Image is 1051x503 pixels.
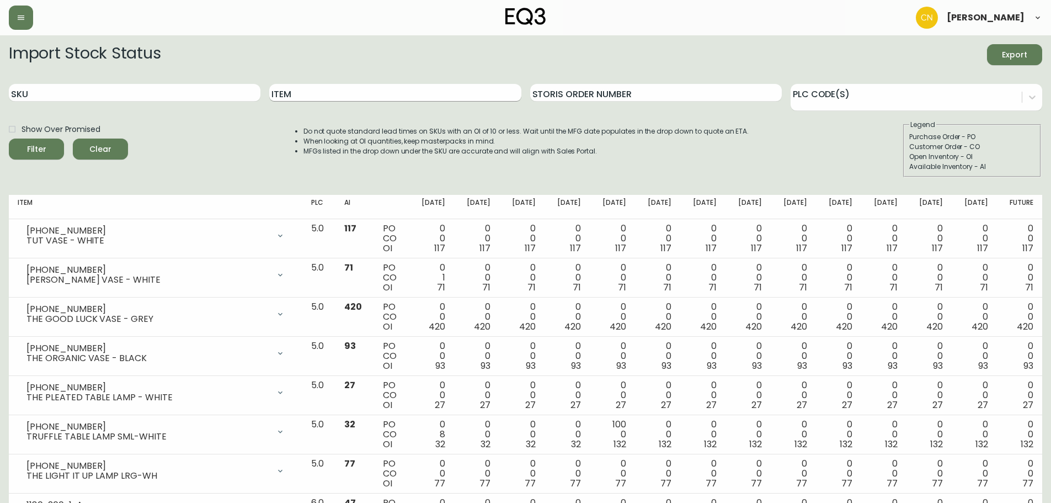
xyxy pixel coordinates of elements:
[383,341,399,371] div: PO CO
[906,195,952,219] th: [DATE]
[644,420,671,449] div: 0 0
[344,457,355,470] span: 77
[302,337,335,376] td: 5.0
[1021,438,1033,451] span: 132
[915,224,943,253] div: 0 0
[526,438,536,451] span: 32
[474,320,490,333] span: 420
[344,418,355,431] span: 32
[932,399,943,411] span: 27
[870,341,898,371] div: 0 0
[659,438,671,451] span: 132
[480,399,490,411] span: 27
[978,399,988,411] span: 27
[887,477,898,490] span: 77
[434,242,445,255] span: 117
[505,8,546,25] img: logo
[796,242,807,255] span: 117
[825,420,852,449] div: 0 0
[571,438,581,451] span: 32
[844,281,852,294] span: 71
[383,380,399,410] div: PO CO
[816,195,861,219] th: [DATE]
[481,359,490,372] span: 93
[335,195,374,219] th: AI
[749,438,762,451] span: 132
[1006,380,1033,410] div: 0 0
[887,242,898,255] span: 117
[689,420,717,449] div: 0 0
[553,459,581,489] div: 0 0
[1022,477,1033,490] span: 77
[570,477,581,490] span: 77
[932,477,943,490] span: 77
[564,320,581,333] span: 420
[9,195,302,219] th: Item
[26,422,269,432] div: [PHONE_NUMBER]
[961,420,988,449] div: 0 0
[797,399,807,411] span: 27
[570,242,581,255] span: 117
[996,48,1033,62] span: Export
[508,263,536,293] div: 0 0
[26,393,269,403] div: THE PLEATED TABLE LAMP - WHITE
[409,195,454,219] th: [DATE]
[463,341,490,371] div: 0 0
[655,320,671,333] span: 420
[302,219,335,258] td: 5.0
[590,195,635,219] th: [DATE]
[961,302,988,332] div: 0 0
[841,242,852,255] span: 117
[383,359,392,372] span: OI
[463,224,490,253] div: 0 0
[825,380,852,410] div: 0 0
[751,477,762,490] span: 77
[525,477,536,490] span: 77
[344,379,355,391] span: 27
[977,477,988,490] span: 77
[599,224,626,253] div: 0 0
[26,353,269,363] div: THE ORGANIC VASE - BLACK
[689,341,717,371] div: 0 0
[915,302,943,332] div: 0 0
[418,224,445,253] div: 0 0
[799,281,807,294] span: 71
[508,302,536,332] div: 0 0
[780,302,807,332] div: 0 0
[573,281,581,294] span: 71
[418,341,445,371] div: 0 0
[791,320,807,333] span: 420
[26,304,269,314] div: [PHONE_NUMBER]
[977,242,988,255] span: 117
[661,399,671,411] span: 27
[978,359,988,372] span: 93
[930,438,943,451] span: 132
[435,438,445,451] span: 32
[18,459,294,483] div: [PHONE_NUMBER]THE LIGHT IT UP LAMP LRG-WH
[825,459,852,489] div: 0 0
[418,380,445,410] div: 0 0
[22,124,100,135] span: Show Over Promised
[383,420,399,449] div: PO CO
[926,320,943,333] span: 420
[545,195,590,219] th: [DATE]
[26,471,269,481] div: THE LIGHT IT UP LAMP LRG-WH
[303,146,749,156] li: MFGs listed in the drop down under the SKU are accurate and will align with Sales Portal.
[780,263,807,293] div: 0 0
[418,263,445,293] div: 0 1
[463,263,490,293] div: 0 0
[870,224,898,253] div: 0 0
[780,380,807,410] div: 0 0
[525,399,536,411] span: 27
[599,380,626,410] div: 0 0
[987,44,1042,65] button: Export
[481,438,490,451] span: 32
[780,341,807,371] div: 0 0
[435,399,445,411] span: 27
[418,302,445,332] div: 0 0
[618,281,626,294] span: 71
[752,359,762,372] span: 93
[344,340,356,352] span: 93
[644,302,671,332] div: 0 0
[997,195,1042,219] th: Future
